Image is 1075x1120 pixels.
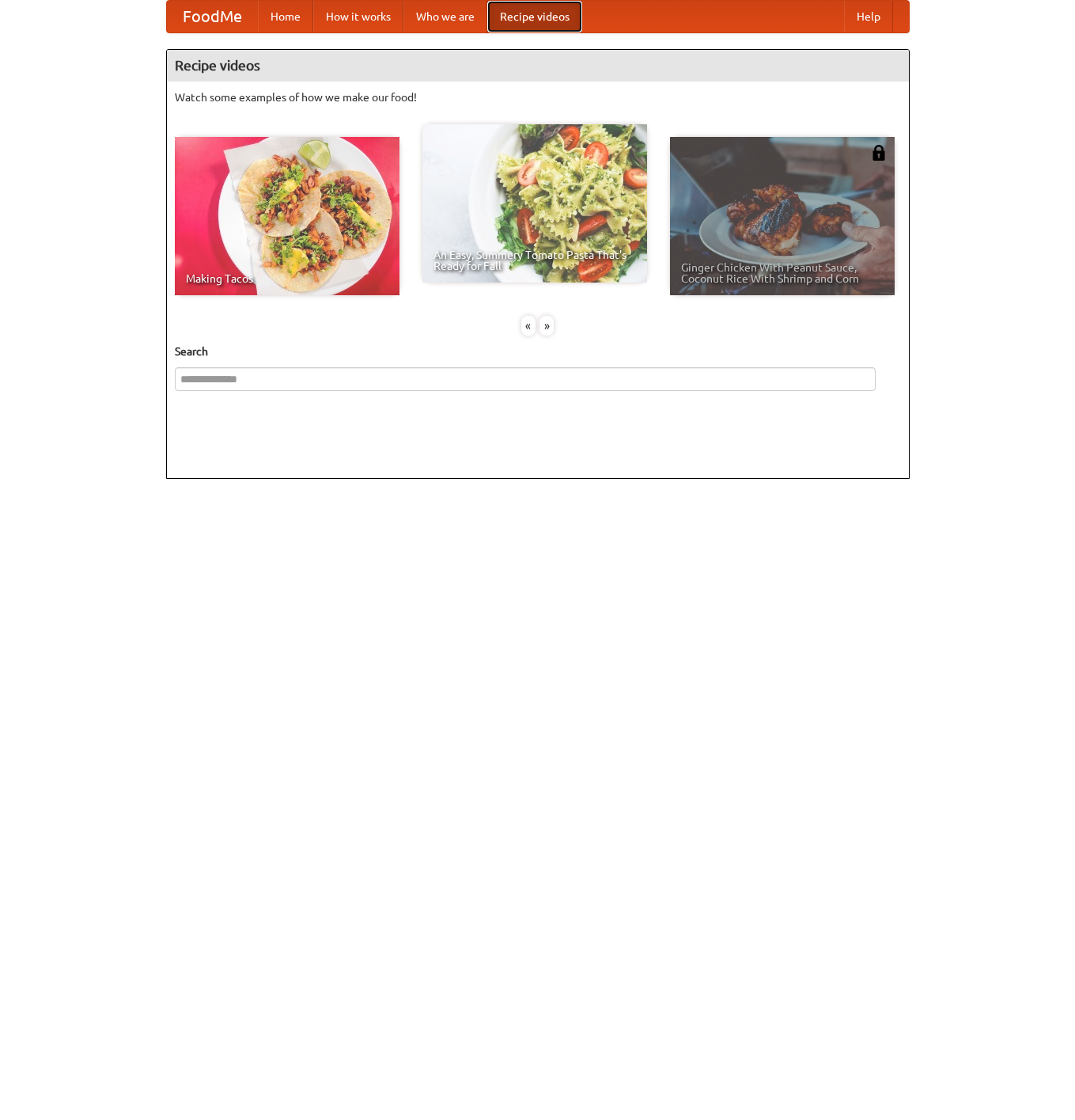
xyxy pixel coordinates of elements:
div: » [539,316,554,336]
a: Who we are [403,1,487,32]
div: « [521,316,536,336]
a: An Easy, Summery Tomato Pasta That's Ready for Fall [422,124,647,283]
span: Making Tacos [186,273,388,284]
a: How it works [313,1,403,32]
h5: Search [175,344,901,359]
a: Making Tacos [175,137,399,295]
a: Help [844,1,893,32]
a: Home [258,1,313,32]
h4: Recipe videos [167,50,909,82]
p: Watch some examples of how we make our food! [175,89,901,105]
span: An Easy, Summery Tomato Pasta That's Ready for Fall [433,249,636,271]
a: Recipe videos [487,1,582,32]
img: 483408.png [871,145,887,161]
a: FoodMe [167,1,258,32]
